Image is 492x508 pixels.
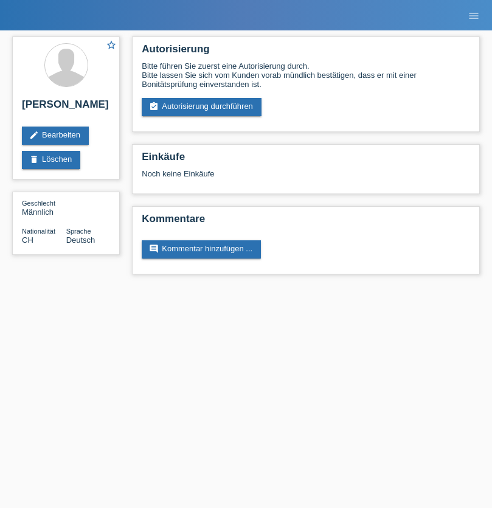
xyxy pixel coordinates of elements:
[22,151,80,169] a: deleteLöschen
[142,240,261,259] a: commentKommentar hinzufügen ...
[462,12,486,19] a: menu
[142,213,470,231] h2: Kommentare
[22,198,66,217] div: Männlich
[468,10,480,22] i: menu
[22,228,55,235] span: Nationalität
[142,169,470,187] div: Noch keine Einkäufe
[29,130,39,140] i: edit
[142,43,470,61] h2: Autorisierung
[149,102,159,111] i: assignment_turned_in
[142,61,470,89] div: Bitte führen Sie zuerst eine Autorisierung durch. Bitte lassen Sie sich vom Kunden vorab mündlich...
[142,151,470,169] h2: Einkäufe
[22,127,89,145] a: editBearbeiten
[66,235,95,245] span: Deutsch
[142,98,262,116] a: assignment_turned_inAutorisierung durchführen
[106,40,117,50] i: star_border
[29,155,39,164] i: delete
[106,40,117,52] a: star_border
[22,99,110,117] h2: [PERSON_NAME]
[66,228,91,235] span: Sprache
[149,244,159,254] i: comment
[22,200,55,207] span: Geschlecht
[22,235,33,245] span: Schweiz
